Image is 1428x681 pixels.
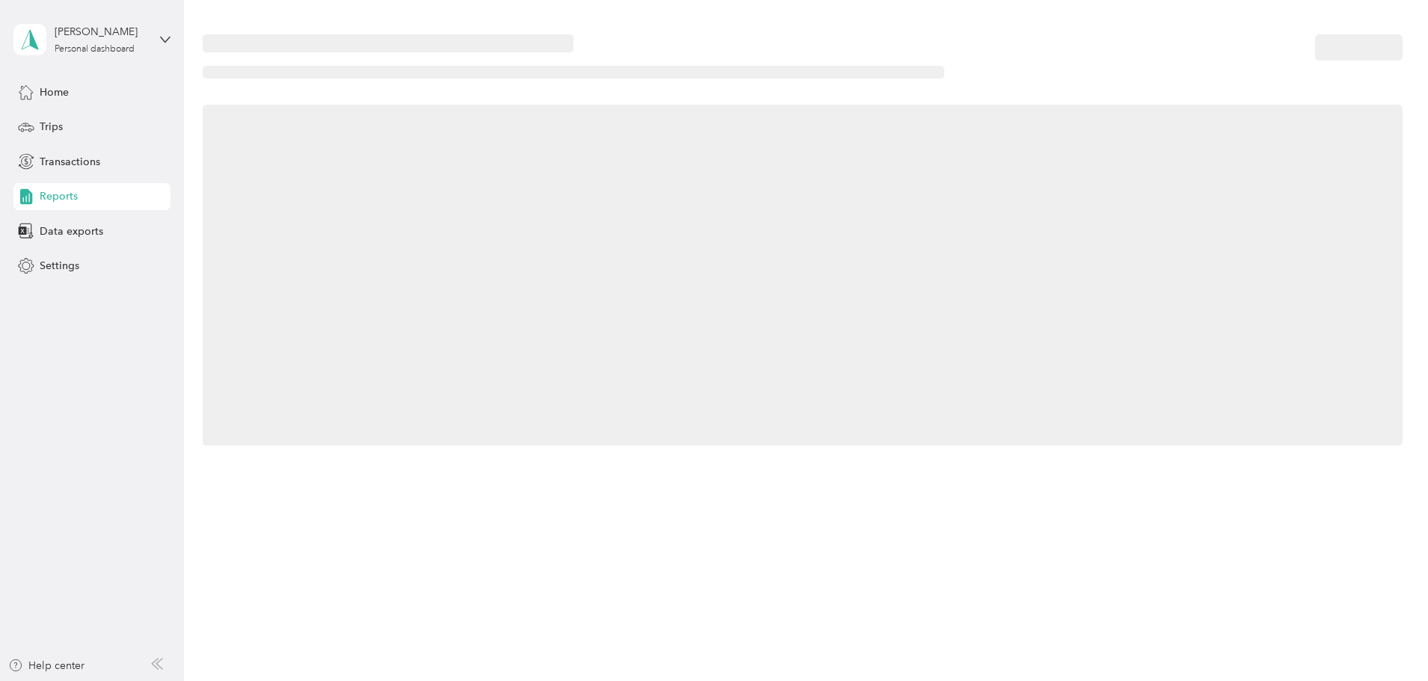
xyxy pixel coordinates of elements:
span: Reports [40,188,78,204]
span: Settings [40,258,79,274]
span: Home [40,84,69,100]
button: Help center [8,658,84,674]
iframe: Everlance-gr Chat Button Frame [1344,597,1428,681]
div: Personal dashboard [55,45,135,54]
span: Transactions [40,154,100,170]
span: Data exports [40,224,103,239]
div: [PERSON_NAME] [55,24,148,40]
span: Trips [40,119,63,135]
